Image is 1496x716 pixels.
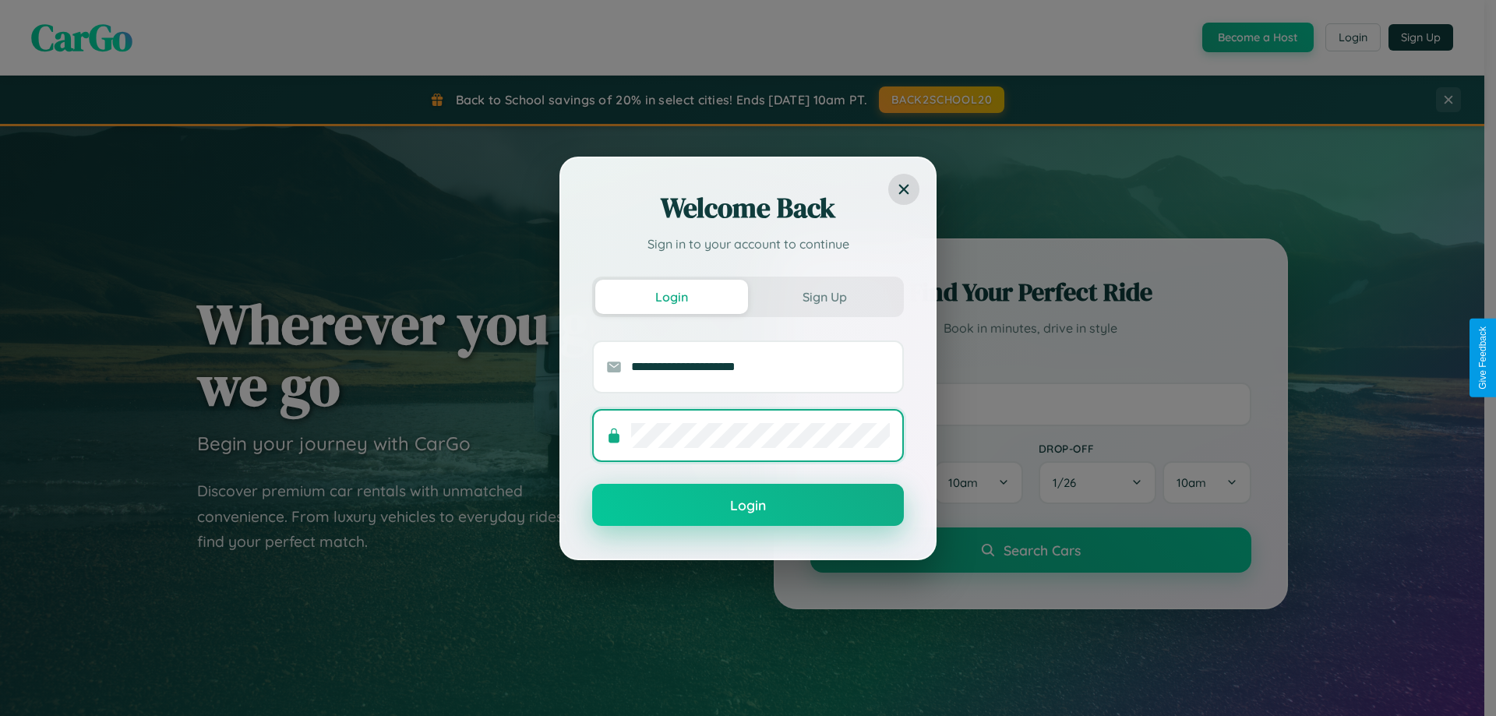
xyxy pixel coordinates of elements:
[595,280,748,314] button: Login
[1477,326,1488,390] div: Give Feedback
[748,280,901,314] button: Sign Up
[592,484,904,526] button: Login
[592,189,904,227] h2: Welcome Back
[592,235,904,253] p: Sign in to your account to continue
